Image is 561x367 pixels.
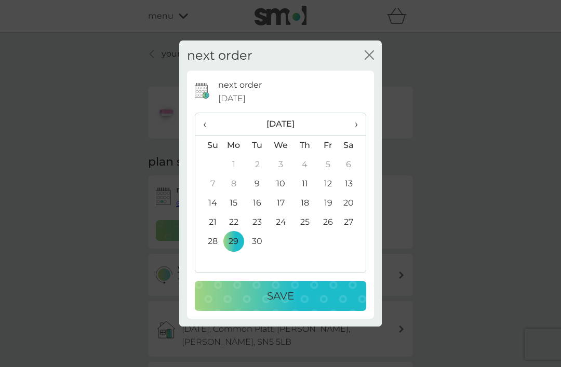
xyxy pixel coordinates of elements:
[316,174,340,193] td: 12
[293,193,316,212] td: 18
[195,232,222,251] td: 28
[340,212,366,232] td: 27
[246,232,269,251] td: 30
[246,193,269,212] td: 16
[222,113,340,135] th: [DATE]
[269,155,293,174] td: 3
[316,193,340,212] td: 19
[222,135,246,155] th: Mo
[316,212,340,232] td: 26
[222,232,246,251] td: 29
[222,174,246,193] td: 8
[195,212,222,232] td: 21
[246,212,269,232] td: 23
[340,193,366,212] td: 20
[187,48,252,63] h2: next order
[267,288,294,304] p: Save
[269,212,293,232] td: 24
[269,135,293,155] th: We
[340,135,366,155] th: Sa
[340,155,366,174] td: 6
[218,78,262,92] p: next order
[195,135,222,155] th: Su
[269,193,293,212] td: 17
[246,174,269,193] td: 9
[316,155,340,174] td: 5
[222,212,246,232] td: 22
[195,193,222,212] td: 14
[340,174,366,193] td: 13
[293,212,316,232] td: 25
[269,174,293,193] td: 10
[293,135,316,155] th: Th
[316,135,340,155] th: Fr
[348,113,358,135] span: ›
[195,281,366,311] button: Save
[203,113,214,135] span: ‹
[365,50,374,61] button: close
[293,174,316,193] td: 11
[222,155,246,174] td: 1
[222,193,246,212] td: 15
[293,155,316,174] td: 4
[246,135,269,155] th: Tu
[246,155,269,174] td: 2
[218,92,246,105] span: [DATE]
[195,174,222,193] td: 7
